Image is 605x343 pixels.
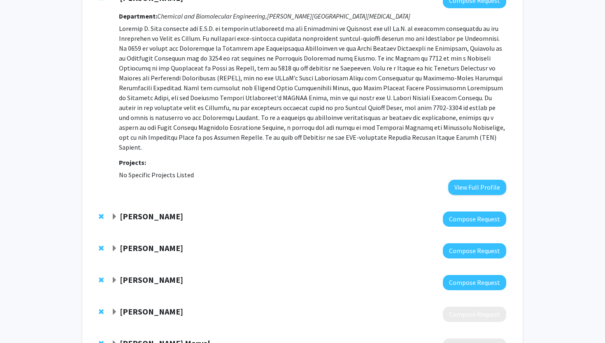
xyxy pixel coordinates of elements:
button: Compose Request to Moira-Phoebe Huet [443,211,506,227]
i: Chemical and Biomolecular Engineering, [157,12,267,20]
button: Compose Request to Junxin Li [443,275,506,290]
span: Expand Ceyda Sayali Bookmark [111,309,118,315]
span: Remove Moira-Phoebe Huet from bookmarks [99,213,104,220]
span: No Specific Projects Listed [119,171,194,179]
button: View Full Profile [448,180,506,195]
strong: Projects: [119,158,146,167]
span: Expand Junxin Li Bookmark [111,277,118,284]
span: Remove Anja Soldan from bookmarks [99,245,104,251]
span: Remove Ceyda Sayali from bookmarks [99,308,104,315]
iframe: Chat [6,306,35,337]
span: Remove Junxin Li from bookmarks [99,277,104,283]
span: Expand Anja Soldan Bookmark [111,245,118,252]
button: Compose Request to Ceyda Sayali [443,307,506,322]
strong: Department: [119,12,157,20]
button: Compose Request to Anja Soldan [443,243,506,258]
i: [PERSON_NAME][GEOGRAPHIC_DATA][MEDICAL_DATA] [267,12,410,20]
strong: [PERSON_NAME] [120,243,183,253]
strong: [PERSON_NAME] [120,306,183,317]
p: Loremip D. Sita consecte adi E.S.D. ei temporin utlaboreetd ma ali Enimadmini ve Quisnost exe ull... [119,23,506,152]
strong: [PERSON_NAME] [120,275,183,285]
strong: [PERSON_NAME] [120,211,183,221]
span: Expand Moira-Phoebe Huet Bookmark [111,214,118,220]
